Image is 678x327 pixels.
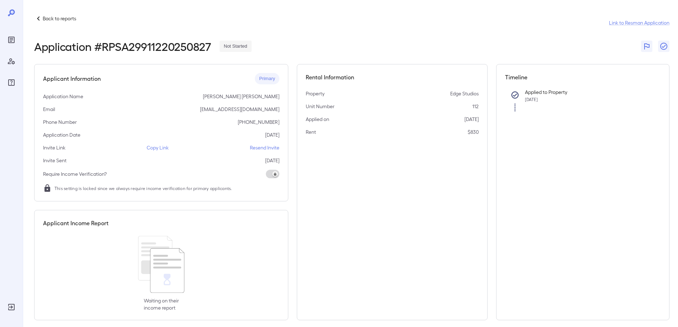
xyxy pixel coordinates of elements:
p: [PHONE_NUMBER] [238,118,279,126]
h5: Applicant Information [43,74,101,83]
p: 112 [472,103,479,110]
p: Phone Number [43,118,77,126]
h5: Applicant Income Report [43,219,109,227]
p: Require Income Verification? [43,170,107,178]
h2: Application # RPSA29911220250827 [34,40,211,53]
p: Resend Invite [250,144,279,151]
p: Unit Number [306,103,335,110]
div: FAQ [6,77,17,88]
p: Copy Link [147,144,169,151]
div: Manage Users [6,56,17,67]
div: Reports [6,34,17,46]
p: Applied to Property [525,89,650,96]
p: Waiting on their income report [144,297,179,311]
p: Invite Link [43,144,65,151]
p: [DATE] [265,131,279,138]
p: Rent [306,128,316,136]
p: [EMAIL_ADDRESS][DOMAIN_NAME] [200,106,279,113]
p: Back to reports [43,15,76,22]
p: [DATE] [265,157,279,164]
p: Property [306,90,325,97]
button: Close Report [658,41,669,52]
span: Not Started [220,43,252,50]
p: Edge Studios [450,90,479,97]
p: [PERSON_NAME] [PERSON_NAME] [203,93,279,100]
span: [DATE] [525,97,538,102]
h5: Timeline [505,73,661,81]
span: Primary [255,75,279,82]
p: Application Date [43,131,80,138]
button: Flag Report [641,41,652,52]
p: Email [43,106,55,113]
p: Applied on [306,116,329,123]
p: Invite Sent [43,157,67,164]
p: $830 [468,128,479,136]
h5: Rental Information [306,73,479,81]
a: Link to Resman Application [609,19,669,26]
p: Application Name [43,93,83,100]
div: Log Out [6,301,17,313]
span: This setting is locked since we always require income verification for primary applicants. [54,185,232,192]
p: [DATE] [464,116,479,123]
